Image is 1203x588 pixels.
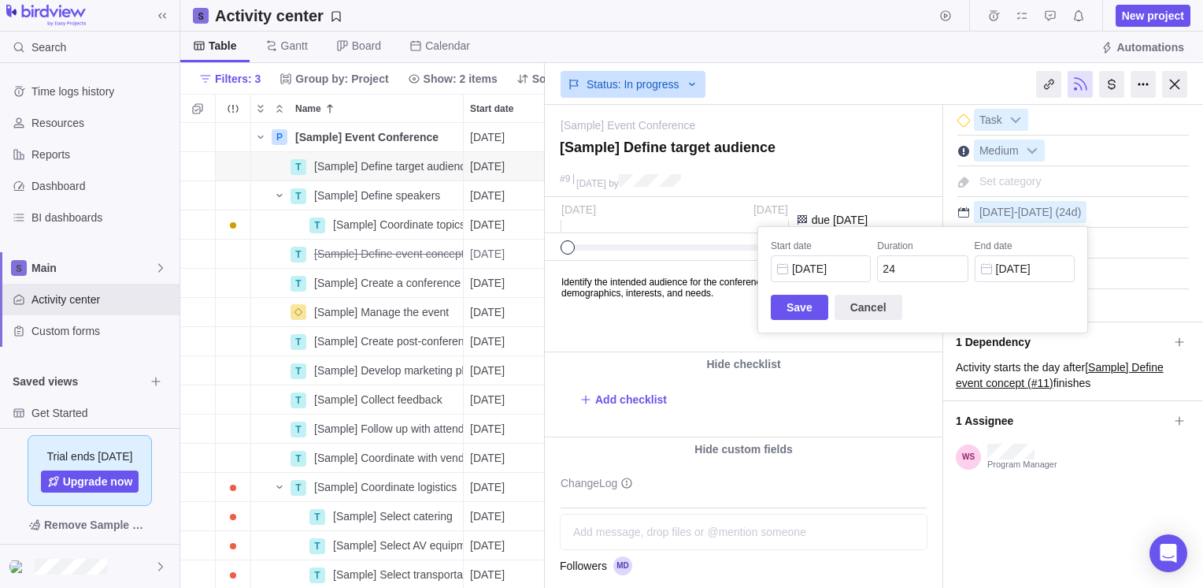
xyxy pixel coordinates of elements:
[771,255,871,282] input: Start date
[620,477,633,489] svg: info-description
[771,295,828,320] span: Save
[975,240,1075,255] div: End date
[850,298,887,317] span: Cancel
[975,255,1075,282] input: End date
[787,298,812,317] span: Save
[877,240,968,255] div: Duration
[835,295,902,320] span: Cancel
[877,255,968,282] input: Duration
[771,240,871,255] div: Start date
